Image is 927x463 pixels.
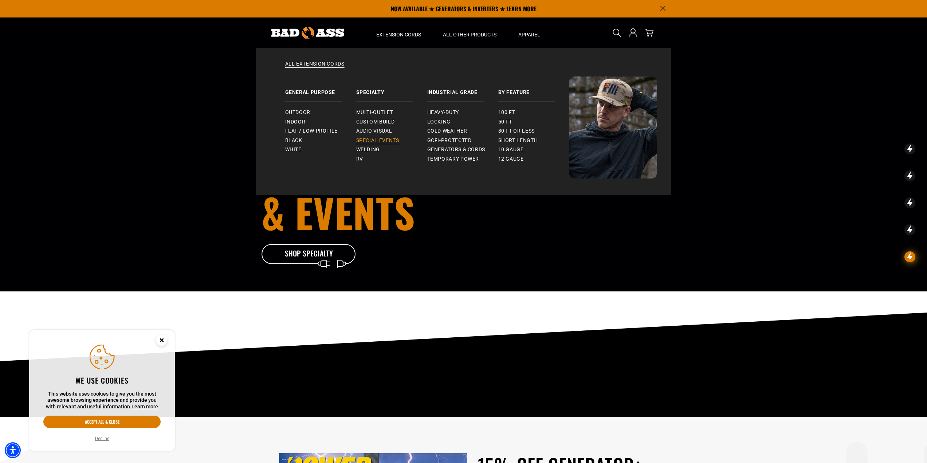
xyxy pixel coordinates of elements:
[498,156,524,162] span: 12 gauge
[498,128,535,134] span: 30 ft or less
[427,117,498,127] a: Locking
[498,126,569,136] a: 30 ft or less
[356,117,427,127] a: Custom Build
[356,137,399,144] span: Special Events
[131,404,158,409] a: This website uses cookies to give you the most awesome browsing experience and provide you with r...
[427,154,498,164] a: Temporary Power
[427,109,459,116] span: Heavy-Duty
[356,108,427,117] a: Multi-Outlet
[498,146,524,153] span: 10 gauge
[427,108,498,117] a: Heavy-Duty
[271,60,657,76] a: All Extension Cords
[498,119,512,125] span: 50 ft
[356,109,393,116] span: Multi-Outlet
[498,109,515,116] span: 100 ft
[427,128,467,134] span: Cold Weather
[498,137,538,144] span: Short Length
[356,136,427,145] a: Special Events
[285,136,356,145] a: Black
[427,146,486,153] span: Generators & Cords
[498,136,569,145] a: Short Length
[262,152,504,232] h1: Multi-Outlet & events
[93,435,111,442] button: Decline
[356,146,380,153] span: Welding
[611,27,623,39] summary: Search
[285,108,356,117] a: Outdoor
[356,76,427,102] a: Specialty
[285,137,302,144] span: Black
[356,145,427,154] a: Welding
[518,31,540,38] span: Apparel
[262,244,356,264] a: Shop Specialty
[365,17,432,48] summary: Extension Cords
[498,76,569,102] a: By Feature
[427,76,498,102] a: Industrial Grade
[507,17,551,48] summary: Apparel
[285,128,338,134] span: Flat / Low Profile
[376,31,421,38] span: Extension Cords
[427,137,472,144] span: GCFI-Protected
[498,108,569,117] a: 100 ft
[356,156,363,162] span: RV
[285,146,302,153] span: White
[356,128,392,134] span: Audio Visual
[43,391,161,410] p: This website uses cookies to give you the most awesome browsing experience and provide you with r...
[29,330,175,452] aside: Cookie Consent
[356,119,395,125] span: Custom Build
[569,76,657,178] img: Bad Ass Extension Cords
[285,109,310,116] span: Outdoor
[427,156,479,162] span: Temporary Power
[356,154,427,164] a: RV
[427,145,498,154] a: Generators & Cords
[498,117,569,127] a: 50 ft
[627,17,639,48] a: Open this option
[285,126,356,136] a: Flat / Low Profile
[356,126,427,136] a: Audio Visual
[427,119,451,125] span: Locking
[43,376,161,385] h2: We use cookies
[498,154,569,164] a: 12 gauge
[5,442,21,458] div: Accessibility Menu
[498,145,569,154] a: 10 gauge
[271,27,344,39] img: Bad Ass Extension Cords
[643,28,655,37] a: cart
[427,136,498,145] a: GCFI-Protected
[149,330,175,353] button: Close this option
[427,126,498,136] a: Cold Weather
[285,119,306,125] span: Indoor
[443,31,496,38] span: All Other Products
[285,117,356,127] a: Indoor
[432,17,507,48] summary: All Other Products
[285,145,356,154] a: White
[285,76,356,102] a: General Purpose
[43,416,161,428] button: Accept all & close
